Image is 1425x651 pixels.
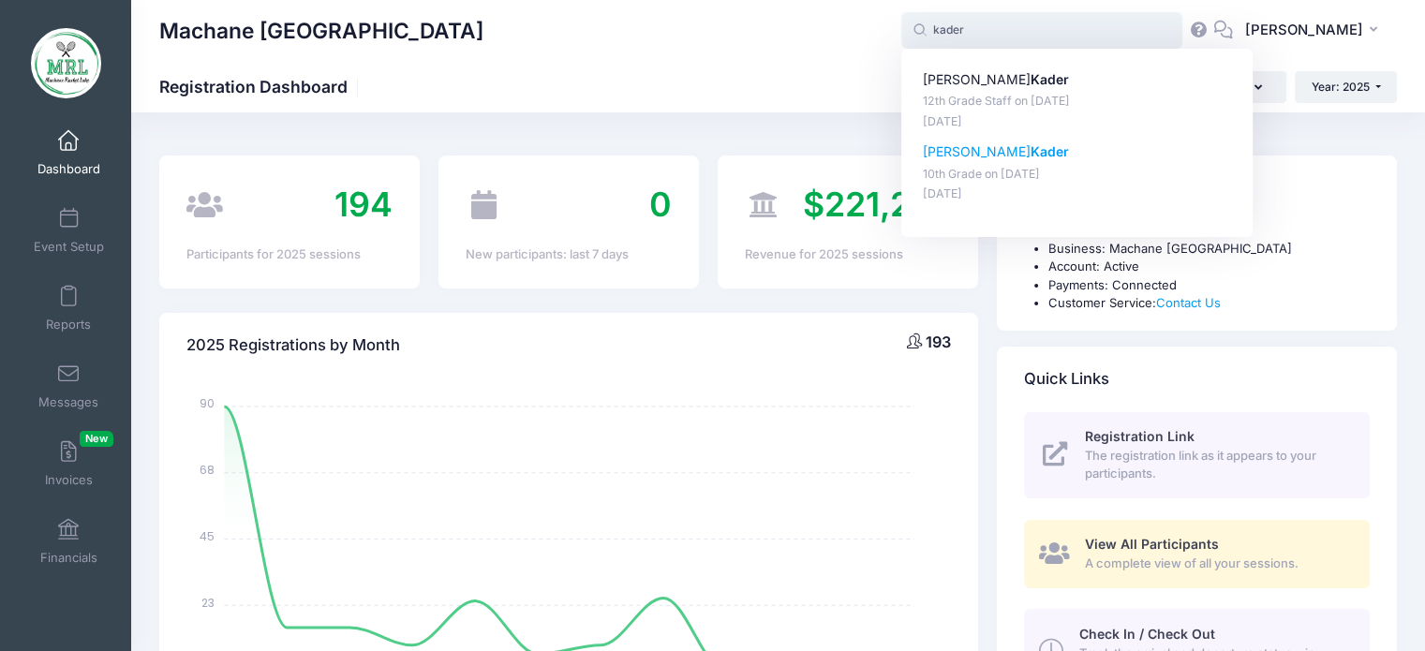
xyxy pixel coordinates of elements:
[1085,428,1195,444] span: Registration Link
[466,245,672,264] div: New participants: last 7 days
[923,142,1232,162] p: [PERSON_NAME]
[1078,626,1214,642] span: Check In / Check Out
[901,12,1182,50] input: Search by First Name, Last Name, or Email...
[186,245,393,264] div: Participants for 2025 sessions
[200,395,215,411] tspan: 90
[38,394,98,410] span: Messages
[1085,555,1348,573] span: A complete view of all your sessions.
[1024,520,1370,588] a: View All Participants A complete view of all your sessions.
[1245,20,1363,40] span: [PERSON_NAME]
[34,239,104,255] span: Event Setup
[1048,276,1370,295] li: Payments: Connected
[24,353,113,419] a: Messages
[202,594,215,610] tspan: 23
[40,550,97,566] span: Financials
[24,120,113,185] a: Dashboard
[24,431,113,496] a: InvoicesNew
[1085,447,1348,483] span: The registration link as it appears to your participants.
[923,166,1232,184] p: 10th Grade on [DATE]
[46,317,91,333] span: Reports
[1048,258,1370,276] li: Account: Active
[923,113,1232,131] p: [DATE]
[923,185,1232,203] p: [DATE]
[803,184,951,225] span: $221,278
[200,528,215,544] tspan: 45
[37,161,100,177] span: Dashboard
[1085,536,1219,552] span: View All Participants
[31,28,101,98] img: Machane Racket Lake
[1048,294,1370,313] li: Customer Service:
[649,184,672,225] span: 0
[334,184,393,225] span: 194
[1024,412,1370,498] a: Registration Link The registration link as it appears to your participants.
[926,333,951,351] span: 193
[1048,240,1370,259] li: Business: Machane [GEOGRAPHIC_DATA]
[1295,71,1397,103] button: Year: 2025
[1233,9,1397,52] button: [PERSON_NAME]
[24,275,113,341] a: Reports
[1031,143,1069,159] strong: Kader
[923,93,1232,111] p: 12th Grade Staff on [DATE]
[80,431,113,447] span: New
[200,462,215,478] tspan: 68
[24,198,113,263] a: Event Setup
[1312,80,1370,94] span: Year: 2025
[159,77,364,96] h1: Registration Dashboard
[923,70,1232,90] p: [PERSON_NAME]
[1156,295,1221,310] a: Contact Us
[745,245,951,264] div: Revenue for 2025 sessions
[159,9,483,52] h1: Machane [GEOGRAPHIC_DATA]
[1031,71,1069,87] strong: Kader
[1024,352,1109,406] h4: Quick Links
[186,318,400,372] h4: 2025 Registrations by Month
[45,472,93,488] span: Invoices
[24,509,113,574] a: Financials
